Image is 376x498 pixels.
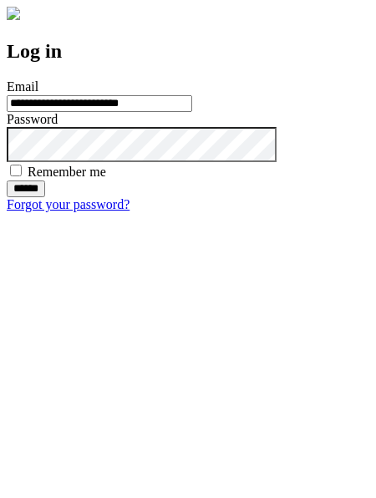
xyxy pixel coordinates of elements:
label: Remember me [28,165,106,179]
label: Password [7,112,58,126]
label: Email [7,79,38,94]
h2: Log in [7,40,369,63]
img: logo-4e3dc11c47720685a147b03b5a06dd966a58ff35d612b21f08c02c0306f2b779.png [7,7,20,20]
a: Forgot your password? [7,197,130,211]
